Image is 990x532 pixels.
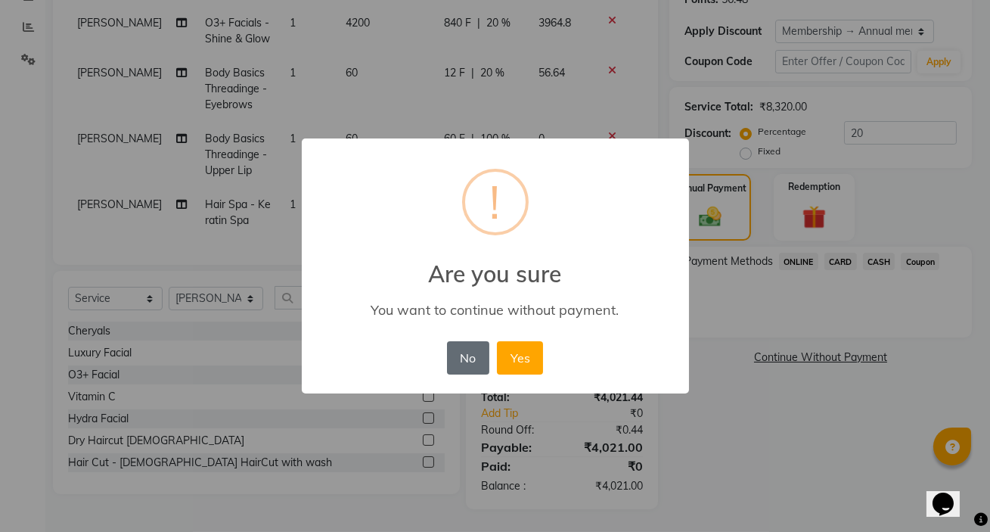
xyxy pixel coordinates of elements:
[926,471,975,517] iframe: chat widget
[497,341,543,375] button: Yes
[447,341,489,375] button: No
[302,242,689,288] h2: Are you sure
[323,301,666,319] div: You want to continue without payment.
[490,172,501,232] div: !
